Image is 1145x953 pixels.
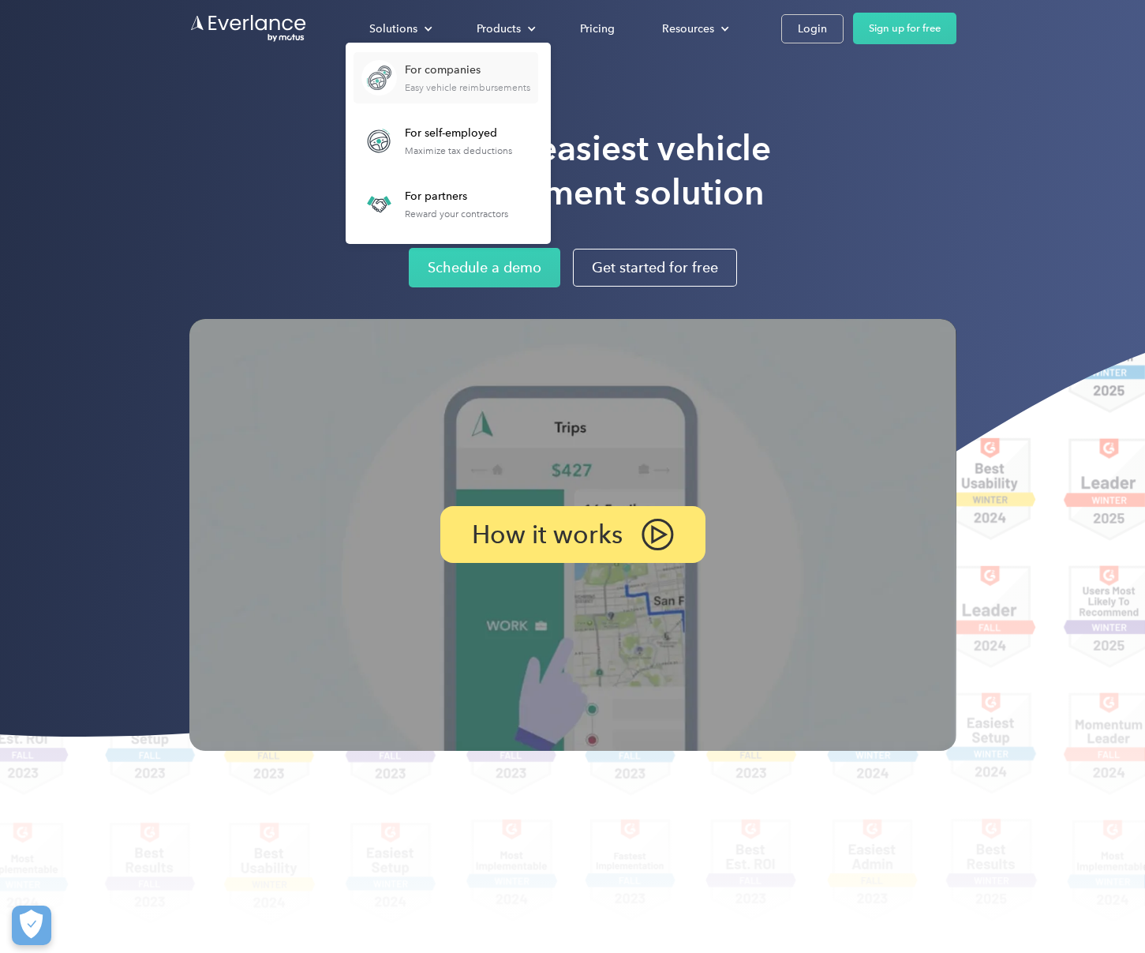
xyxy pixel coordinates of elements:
a: Pricing [564,15,630,43]
div: Resources [662,19,714,39]
a: For partnersReward your contractors [354,178,516,230]
h1: Rated the easiest vehicle reimbursement solution [374,126,771,215]
div: Login [798,19,827,39]
div: Easy vehicle reimbursements [405,82,530,93]
input: Submit [116,94,196,127]
nav: Solutions [346,43,551,244]
button: Cookies Settings [12,906,51,945]
a: Login [781,14,844,43]
a: For self-employedMaximize tax deductions [354,115,520,167]
a: Schedule a demo [409,248,560,287]
a: Go to homepage [189,13,308,43]
a: For companiesEasy vehicle reimbursements [354,52,538,103]
p: How it works [472,523,623,546]
div: Solutions [354,15,445,43]
div: Pricing [580,19,615,39]
a: Sign up for free [853,13,956,44]
div: For partners [405,189,508,204]
div: Products [461,15,548,43]
div: Products [477,19,521,39]
div: Maximize tax deductions [405,145,512,156]
div: Solutions [369,19,417,39]
div: Reward your contractors [405,208,508,219]
div: Resources [646,15,742,43]
div: For companies [405,62,530,78]
a: Get started for free [573,249,737,287]
div: For self-employed [405,126,512,141]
